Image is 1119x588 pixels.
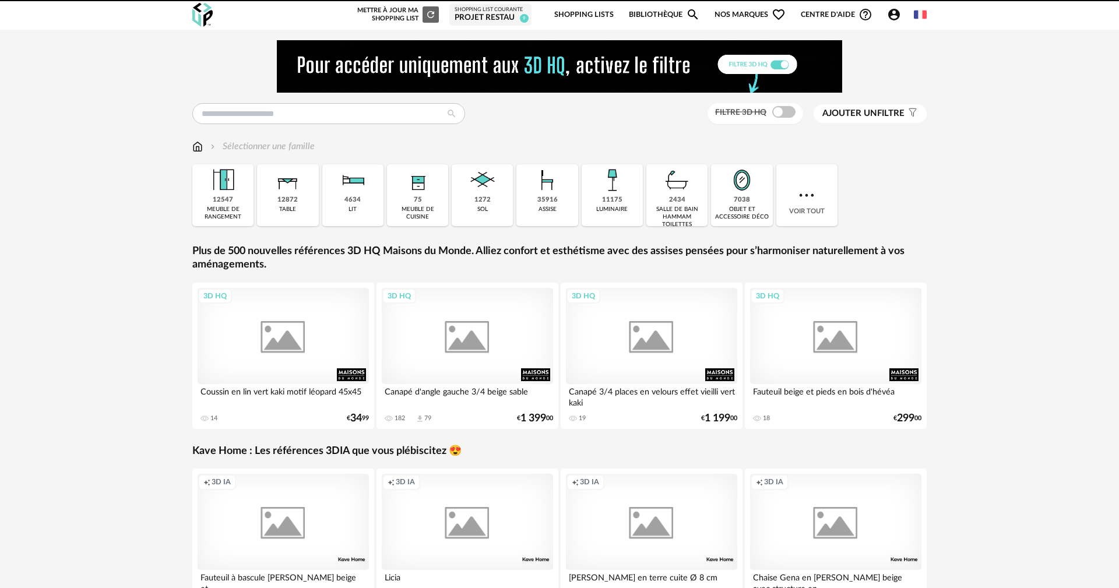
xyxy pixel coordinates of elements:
div: 35916 [537,196,558,205]
div: 12547 [213,196,233,205]
div: 14 [210,414,217,422]
div: Voir tout [776,164,838,226]
span: 1 199 [705,414,730,422]
span: 34 [350,414,362,422]
div: salle de bain hammam toilettes [650,206,704,228]
a: Shopping List courante PROJET RESTAU 9 [455,6,526,23]
span: 3D IA [764,477,783,487]
a: 3D HQ Coussin en lin vert kaki motif léopard 45x45 14 €3499 [192,283,374,429]
div: 79 [424,414,431,422]
div: 75 [414,196,422,205]
span: Ajouter un [822,109,877,118]
span: Creation icon [756,477,763,487]
div: lit [349,206,357,213]
a: Shopping Lists [554,1,614,29]
div: luminaire [596,206,628,213]
div: 2434 [669,196,685,205]
span: Account Circle icon [887,8,906,22]
div: Coussin en lin vert kaki motif léopard 45x45 [198,384,369,407]
div: meuble de rangement [196,206,250,221]
div: objet et accessoire déco [715,206,769,221]
a: Kave Home : Les références 3DIA que vous plébiscitez 😍 [192,445,462,458]
div: 18 [763,414,770,422]
div: € 00 [893,414,921,422]
button: Ajouter unfiltre Filter icon [814,104,927,123]
span: Heart Outline icon [772,8,786,22]
span: 1 399 [520,414,546,422]
span: Download icon [416,414,424,423]
div: 3D HQ [382,288,416,304]
img: more.7b13dc1.svg [796,185,817,206]
div: 19 [579,414,586,422]
a: 3D HQ Fauteuil beige et pieds en bois d'hévéa 18 €29900 [745,283,927,429]
div: 1272 [474,196,491,205]
span: 3D IA [580,477,599,487]
img: Meuble%20de%20rangement.png [207,164,239,196]
span: 3D IA [396,477,415,487]
div: € 00 [517,414,553,422]
div: 12872 [277,196,298,205]
div: Canapé d'angle gauche 3/4 beige sable [382,384,553,407]
div: sol [477,206,488,213]
span: Magnify icon [686,8,700,22]
span: Refresh icon [425,11,436,17]
div: Shopping List courante [455,6,526,13]
img: Miroir.png [726,164,758,196]
img: fr [914,8,927,21]
span: 3D IA [212,477,231,487]
img: Rangement.png [402,164,434,196]
span: filtre [822,108,905,119]
img: svg+xml;base64,PHN2ZyB3aWR0aD0iMTYiIGhlaWdodD0iMTciIHZpZXdCb3g9IjAgMCAxNiAxNyIgZmlsbD0ibm9uZSIgeG... [192,140,203,153]
div: Fauteuil beige et pieds en bois d'hévéa [750,384,921,407]
a: Plus de 500 nouvelles références 3D HQ Maisons du Monde. Alliez confort et esthétisme avec des as... [192,245,927,272]
div: 11175 [602,196,622,205]
div: 3D HQ [751,288,784,304]
div: Mettre à jour ma Shopping List [355,6,439,23]
div: 3D HQ [198,288,232,304]
img: OXP [192,3,213,27]
div: € 99 [347,414,369,422]
img: Literie.png [337,164,368,196]
img: svg+xml;base64,PHN2ZyB3aWR0aD0iMTYiIGhlaWdodD0iMTYiIHZpZXdCb3g9IjAgMCAxNiAxNiIgZmlsbD0ibm9uZSIgeG... [208,140,217,153]
span: Help Circle Outline icon [858,8,872,22]
a: 3D HQ Canapé d'angle gauche 3/4 beige sable 182 Download icon 79 €1 39900 [376,283,558,429]
span: 9 [520,14,529,23]
span: Filtre 3D HQ [715,108,766,117]
div: 4634 [344,196,361,205]
span: Account Circle icon [887,8,901,22]
div: table [279,206,296,213]
div: PROJET RESTAU [455,13,526,23]
span: 299 [897,414,914,422]
img: Table.png [272,164,304,196]
span: Centre d'aideHelp Circle Outline icon [801,8,872,22]
span: Creation icon [572,477,579,487]
div: Sélectionner une famille [208,140,315,153]
a: 3D HQ Canapé 3/4 places en velours effet vieilli vert kaki 19 €1 19900 [561,283,743,429]
span: Nos marques [715,1,786,29]
span: Filter icon [905,108,918,119]
img: Salle%20de%20bain.png [661,164,693,196]
div: 182 [395,414,405,422]
span: Creation icon [388,477,395,487]
img: Luminaire.png [596,164,628,196]
a: BibliothèqueMagnify icon [629,1,700,29]
div: € 00 [701,414,737,422]
div: 3D HQ [566,288,600,304]
div: assise [539,206,557,213]
span: Creation icon [203,477,210,487]
div: Canapé 3/4 places en velours effet vieilli vert kaki [566,384,737,407]
div: 7038 [734,196,750,205]
div: meuble de cuisine [390,206,445,221]
img: Assise.png [532,164,563,196]
img: Sol.png [467,164,498,196]
img: NEW%20NEW%20HQ%20NEW_V1.gif [277,40,842,93]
